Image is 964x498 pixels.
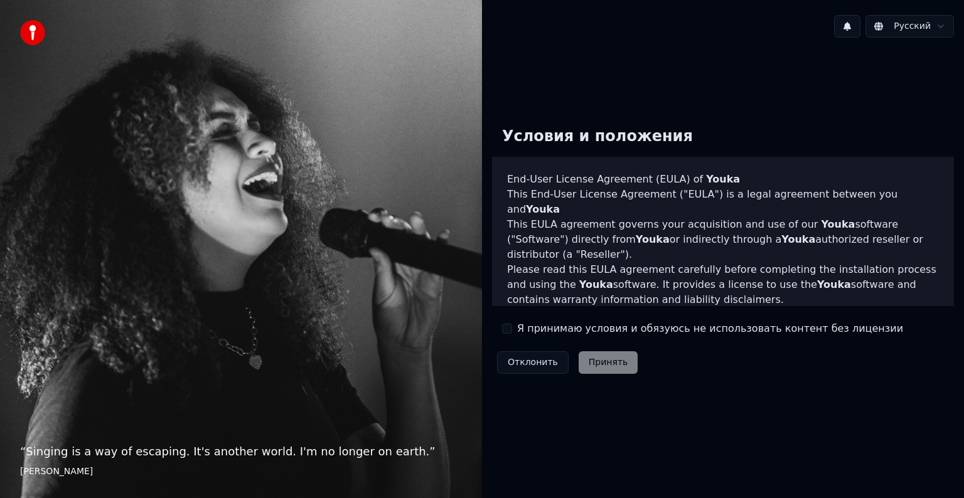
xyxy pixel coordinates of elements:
[579,278,613,290] span: Youka
[492,117,703,157] div: Условия и положения
[517,321,903,336] label: Я принимаю условия и обязуюсь не использовать контент без лицензии
[507,262,939,307] p: Please read this EULA agreement carefully before completing the installation process and using th...
[526,203,560,215] span: Youka
[497,351,569,374] button: Отклонить
[20,20,45,45] img: youka
[20,443,462,460] p: “ Singing is a way of escaping. It's another world. I'm no longer on earth. ”
[781,233,815,245] span: Youka
[636,233,670,245] span: Youka
[507,217,939,262] p: This EULA agreement governs your acquisition and use of our software ("Software") directly from o...
[817,278,851,290] span: Youka
[507,187,939,217] p: This End-User License Agreement ("EULA") is a legal agreement between you and
[507,172,939,187] h3: End-User License Agreement (EULA) of
[20,465,462,478] footer: [PERSON_NAME]
[706,173,740,185] span: Youka
[821,218,855,230] span: Youka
